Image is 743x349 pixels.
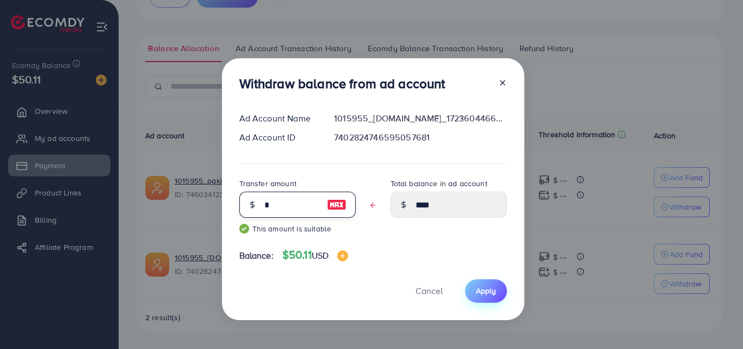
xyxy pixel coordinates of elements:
img: image [327,198,346,211]
h3: Withdraw balance from ad account [239,76,445,91]
small: This amount is suitable [239,223,356,234]
button: Cancel [402,279,456,303]
label: Transfer amount [239,178,296,189]
span: USD [312,249,329,261]
div: Ad Account ID [231,131,326,144]
button: Apply [465,279,507,303]
span: Cancel [416,285,443,297]
div: 1015955_[DOMAIN_NAME]_1723604466394 [325,112,515,125]
img: image [337,250,348,261]
iframe: Chat [697,300,735,341]
span: Balance: [239,249,274,262]
label: Total balance in ad account [391,178,487,189]
div: Ad Account Name [231,112,326,125]
span: Apply [476,285,496,296]
div: 7402824746595057681 [325,131,515,144]
img: guide [239,224,249,234]
h4: $50.11 [282,248,348,262]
